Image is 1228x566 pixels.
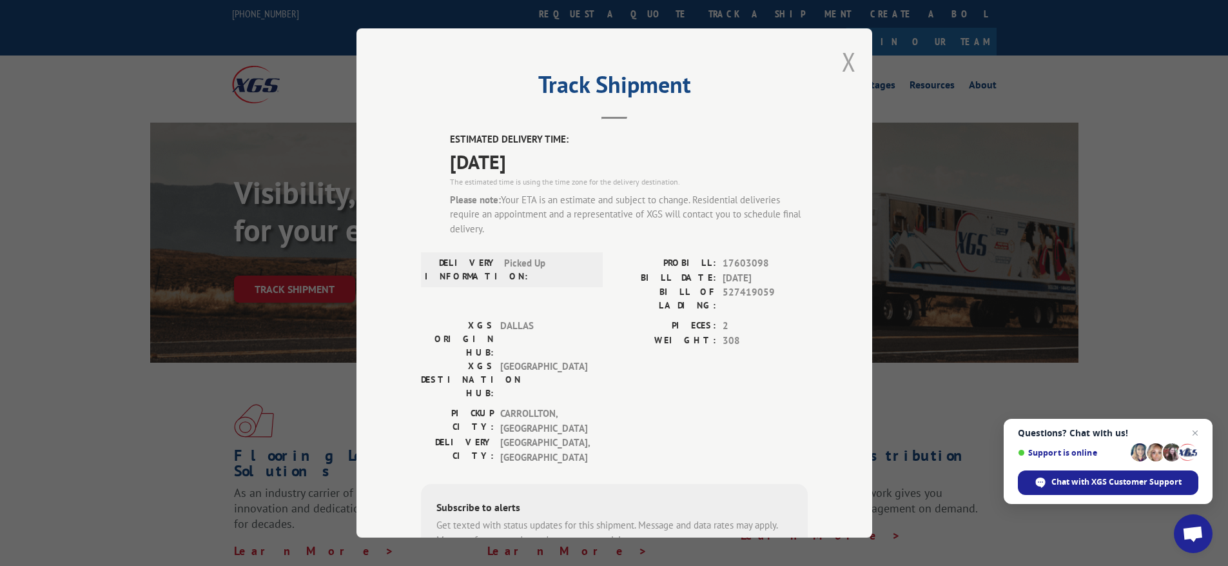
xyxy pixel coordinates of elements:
strong: Please note: [450,193,501,205]
span: 17603098 [723,256,808,271]
label: XGS DESTINATION HUB: [421,359,494,400]
div: Your ETA is an estimate and subject to change. Residential deliveries require an appointment and ... [450,192,808,236]
label: XGS ORIGIN HUB: [421,319,494,359]
span: Support is online [1018,448,1126,458]
span: [DATE] [450,147,808,176]
div: Open chat [1174,514,1213,553]
div: Chat with XGS Customer Support [1018,470,1198,495]
h2: Track Shipment [421,76,808,100]
label: PICKUP CITY: [421,407,494,436]
span: [GEOGRAPHIC_DATA] , [GEOGRAPHIC_DATA] [500,436,587,465]
label: DELIVERY CITY: [421,436,494,465]
div: Get texted with status updates for this shipment. Message and data rates may apply. Message frequ... [436,518,792,547]
label: DELIVERY INFORMATION: [425,256,498,283]
span: DALLAS [500,319,587,359]
div: Subscribe to alerts [436,500,792,518]
div: The estimated time is using the time zone for the delivery destination. [450,176,808,187]
label: WEIGHT: [614,333,716,348]
label: BILL DATE: [614,270,716,285]
span: [GEOGRAPHIC_DATA] [500,359,587,400]
label: PIECES: [614,319,716,334]
span: 308 [723,333,808,348]
span: CARROLLTON , [GEOGRAPHIC_DATA] [500,407,587,436]
span: 527419059 [723,285,808,312]
span: [DATE] [723,270,808,285]
span: 2 [723,319,808,334]
button: Close modal [842,45,856,79]
span: Chat with XGS Customer Support [1051,476,1182,488]
span: Questions? Chat with us! [1018,428,1198,438]
span: Picked Up [504,256,591,283]
label: BILL OF LADING: [614,285,716,312]
label: PROBILL: [614,256,716,271]
span: Close chat [1187,425,1203,441]
label: ESTIMATED DELIVERY TIME: [450,132,808,147]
